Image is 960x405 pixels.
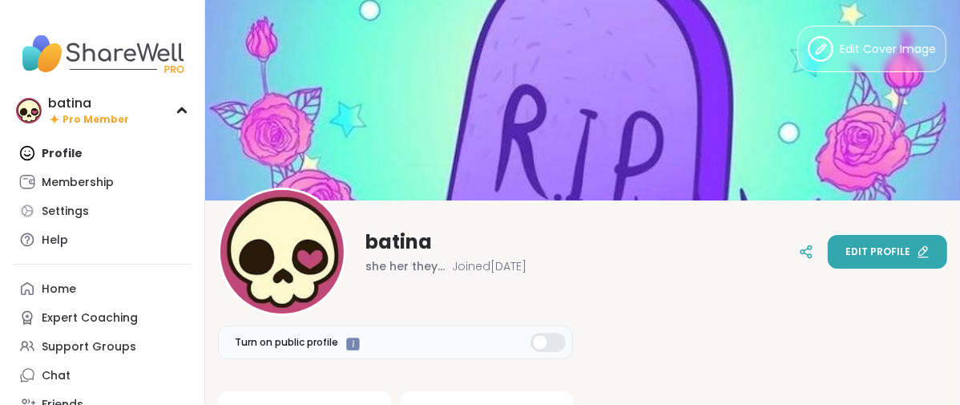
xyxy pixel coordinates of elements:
span: Edit profile [845,245,910,259]
button: Edit Cover Image [797,26,946,72]
a: Chat [13,361,192,390]
a: Settings [13,196,192,225]
a: Membership [13,168,192,196]
a: Home [13,274,192,303]
span: batina [365,229,432,255]
div: Home [42,281,76,298]
a: Help [13,225,192,254]
div: Support Groups [42,339,136,355]
span: Turn on public profile [235,335,338,350]
button: Edit profile [828,235,947,269]
img: batina [16,98,42,124]
a: Support Groups [13,332,192,361]
span: Edit Cover Image [840,41,936,58]
div: batina [48,95,129,112]
div: Settings [42,204,89,220]
img: batina [220,190,344,314]
span: Pro Member [63,113,129,127]
span: she her they them [365,258,446,274]
div: Expert Coaching [42,310,138,326]
img: ShareWell Nav Logo [13,26,192,82]
iframe: Spotlight [346,338,360,351]
div: Chat [42,368,71,384]
span: Joined [DATE] [452,258,526,274]
a: Expert Coaching [13,303,192,332]
div: Help [42,233,68,249]
div: Membership [42,175,114,191]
